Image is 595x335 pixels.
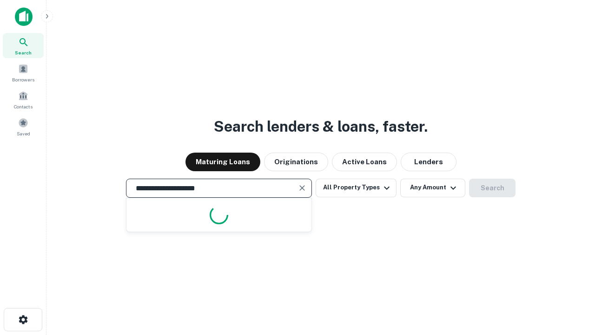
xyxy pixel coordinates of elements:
[3,33,44,58] a: Search
[3,87,44,112] a: Contacts
[15,49,32,56] span: Search
[214,115,428,138] h3: Search lenders & loans, faster.
[316,179,397,197] button: All Property Types
[549,261,595,305] iframe: Chat Widget
[14,103,33,110] span: Contacts
[400,179,465,197] button: Any Amount
[3,60,44,85] a: Borrowers
[332,153,397,171] button: Active Loans
[264,153,328,171] button: Originations
[15,7,33,26] img: capitalize-icon.png
[185,153,260,171] button: Maturing Loans
[17,130,30,137] span: Saved
[296,181,309,194] button: Clear
[12,76,34,83] span: Borrowers
[3,114,44,139] a: Saved
[401,153,456,171] button: Lenders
